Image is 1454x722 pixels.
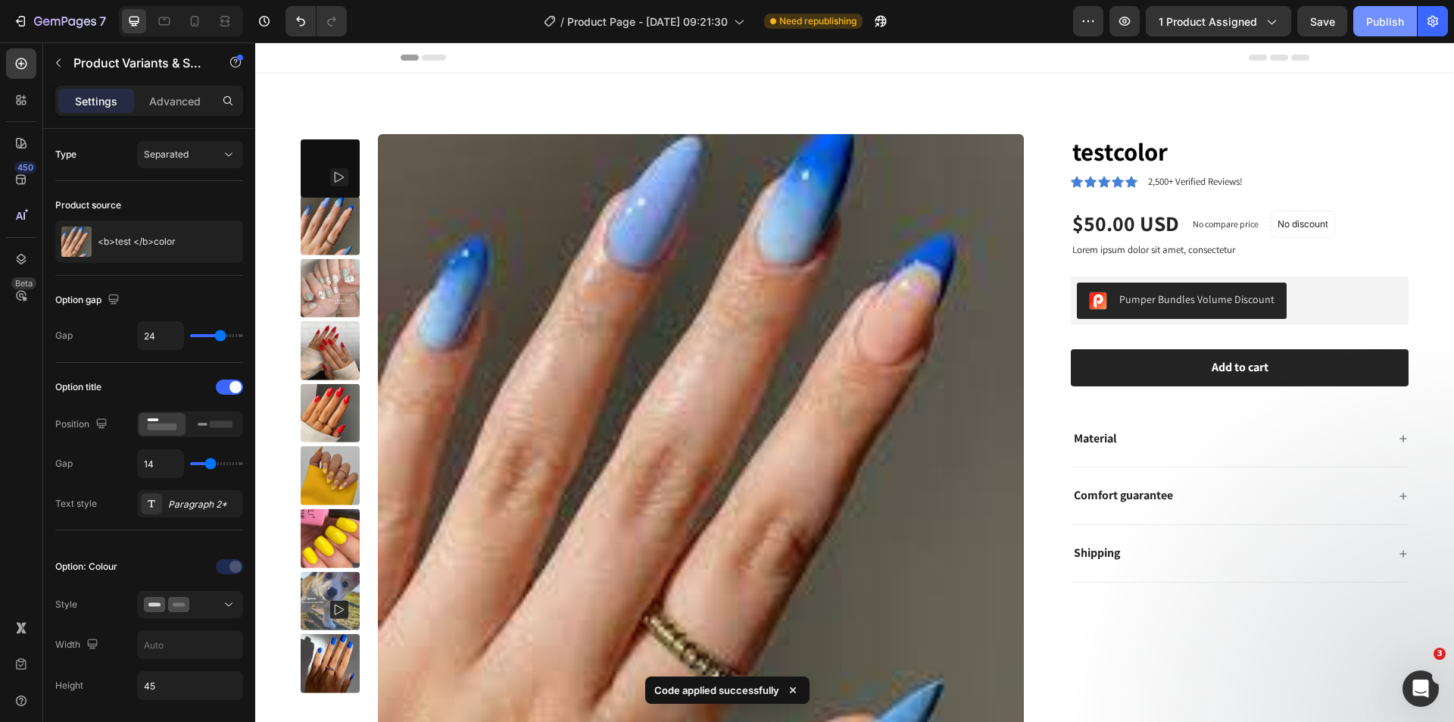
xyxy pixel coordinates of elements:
[75,93,117,109] p: Settings
[817,92,858,125] b: test
[55,329,73,342] div: Gap
[816,307,1153,344] button: Add to cart
[864,249,1019,265] div: Pumper Bundles Volume Discount
[819,389,862,405] p: Material
[1403,670,1439,707] iframe: Intercom live chat
[1022,175,1073,189] p: No discount
[55,414,111,435] div: Position
[73,54,202,72] p: Product Variants & Swatches
[1434,648,1446,660] span: 3
[819,503,865,519] p: Shipping
[817,202,1152,214] p: Lorem ipsum dolor sit amet, consectetur
[11,277,36,289] div: Beta
[1159,14,1257,30] span: 1 product assigned
[149,93,201,109] p: Advanced
[55,679,83,692] div: Height
[816,166,925,196] div: $50.00 USD
[654,683,779,698] p: Code applied successfully
[834,249,852,267] img: CIumv63twf4CEAE=.png
[6,6,113,36] button: 7
[779,14,856,28] span: Need republishing
[1146,6,1291,36] button: 1 product assigned
[1297,6,1347,36] button: Save
[55,560,117,574] div: Option: Colour
[1366,14,1404,30] div: Publish
[99,12,106,30] p: 7
[816,92,1153,127] h1: color
[956,317,1013,333] div: Add to cart
[55,148,76,161] div: Type
[55,457,73,470] div: Gap
[938,177,1003,186] p: No compare price
[168,498,239,511] div: Paragraph 2*
[98,236,176,247] p: <b>test </b>color
[144,148,189,160] span: Separated
[55,635,101,655] div: Width
[285,6,347,36] div: Undo/Redo
[255,42,1454,722] iframe: To enrich screen reader interactions, please activate Accessibility in Grammarly extension settings
[138,322,183,349] input: Auto
[61,227,92,257] img: product feature img
[893,132,988,147] p: 2,500+ Verified Reviews!
[138,631,242,658] input: Auto
[55,598,77,611] div: Style
[138,450,183,477] input: Auto
[55,198,121,212] div: Product source
[55,290,123,311] div: Option gap
[14,161,36,173] div: 450
[1353,6,1417,36] button: Publish
[567,14,728,30] span: Product Page - [DATE] 09:21:30
[822,240,1031,277] button: Pumper Bundles Volume Discount
[138,672,242,699] input: Auto
[137,141,243,168] button: Separated
[55,497,97,511] div: Text style
[819,445,918,461] p: Comfort guarantee
[1310,15,1335,28] span: Save
[55,380,101,394] div: Option title
[560,14,564,30] span: /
